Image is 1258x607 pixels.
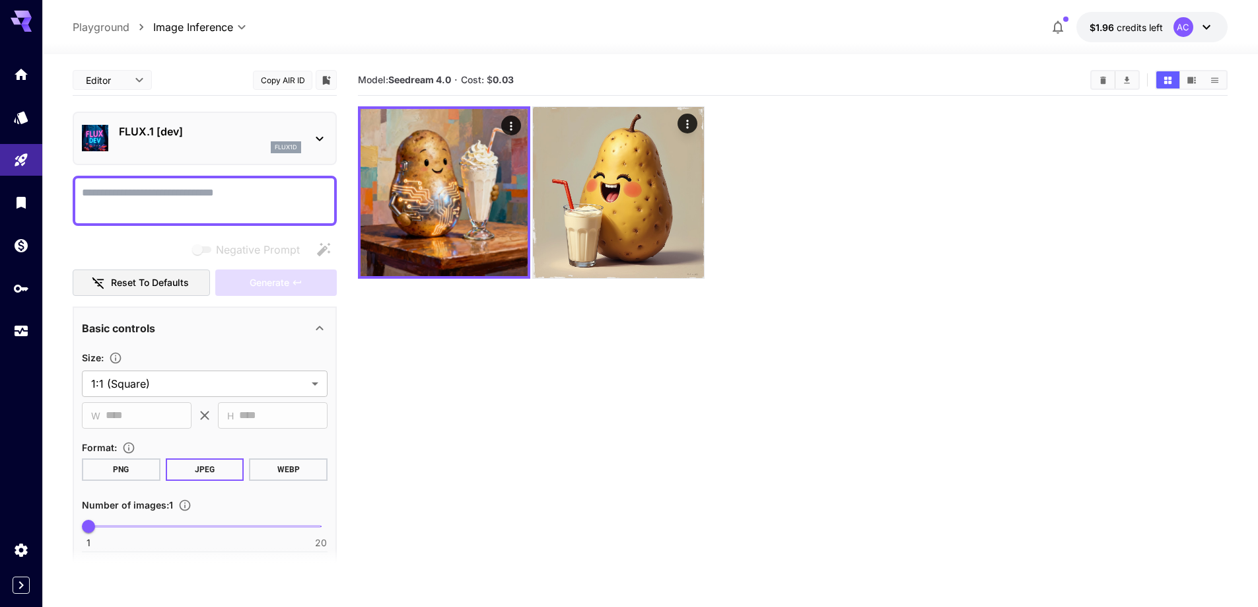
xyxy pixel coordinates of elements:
button: Adjust the dimensions of the generated image by specifying its width and height in pixels, or sel... [104,351,127,365]
p: FLUX.1 [dev] [119,124,301,139]
span: Number of images : 1 [82,499,173,511]
div: Basic controls [82,312,328,344]
button: JPEG [166,458,244,481]
span: Format : [82,442,117,453]
b: Seedream 4.0 [388,74,451,85]
button: Reset to defaults [73,269,210,297]
div: Show media in grid viewShow media in video viewShow media in list view [1155,70,1228,90]
p: · [454,72,458,88]
button: Copy AIR ID [253,71,312,90]
div: Usage [13,323,29,339]
div: FLUX.1 [dev]flux1d [82,118,328,159]
span: Negative prompts are not compatible with the selected model. [190,241,310,258]
span: Model: [358,74,451,85]
button: Show media in grid view [1156,71,1179,89]
span: Negative Prompt [216,242,300,258]
div: Actions [501,116,521,135]
button: WEBP [249,458,328,481]
div: AC [1173,17,1193,37]
div: Clear AllDownload All [1090,70,1140,90]
button: PNG [82,458,160,481]
b: 0.03 [493,74,514,85]
button: Show media in list view [1203,71,1226,89]
p: flux1d [275,143,297,152]
img: 2Q== [361,109,528,276]
button: Specify how many images to generate in a single request. Each image generation will be charged se... [173,499,197,512]
button: Show media in video view [1180,71,1203,89]
button: Expand sidebar [13,577,30,594]
span: credits left [1117,22,1163,33]
span: W [91,408,100,423]
span: H [227,408,234,423]
button: Download All [1115,71,1138,89]
button: $1.9636AC [1076,12,1228,42]
span: Image Inference [153,19,233,35]
div: Library [13,194,29,211]
span: 1:1 (Square) [91,376,306,392]
a: Playground [73,19,129,35]
span: 20 [315,536,327,550]
button: Choose the file format for the output image. [117,441,141,454]
nav: breadcrumb [73,19,153,35]
span: Size : [82,352,104,363]
span: 1 [87,536,90,550]
div: Playground [13,152,29,168]
div: Models [13,109,29,125]
div: Wallet [13,237,29,254]
button: Add to library [320,72,332,88]
div: Settings [13,542,29,558]
div: $1.9636 [1090,20,1163,34]
button: Clear All [1092,71,1115,89]
div: Home [13,66,29,83]
div: API Keys [13,280,29,297]
p: Basic controls [82,320,155,336]
span: Editor [86,73,127,87]
span: $1.96 [1090,22,1117,33]
img: 9k= [533,107,704,278]
span: Cost: $ [461,74,514,85]
div: Actions [678,114,697,133]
